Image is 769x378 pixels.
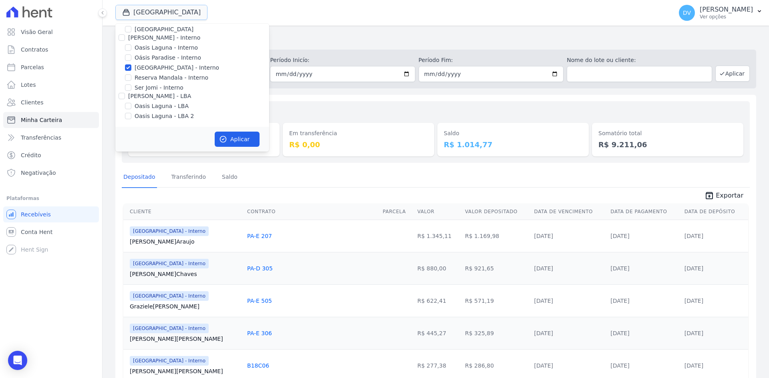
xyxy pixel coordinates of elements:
[289,139,428,150] dd: R$ 0,00
[130,270,241,278] a: [PERSON_NAME]Chaves
[683,10,691,16] span: DV
[610,265,629,272] a: [DATE]
[21,81,36,89] span: Lotes
[123,204,244,220] th: Cliente
[598,139,737,150] dd: R$ 9.211,06
[534,298,553,304] a: [DATE]
[462,317,531,349] td: R$ 325,89
[244,204,379,220] th: Contrato
[6,194,96,203] div: Plataformas
[115,32,756,46] h2: Minha Carteira
[247,265,273,272] a: PA-D 305
[414,317,462,349] td: R$ 445,27
[444,139,582,150] dd: R$ 1.014,77
[21,116,62,124] span: Minha Carteira
[534,265,553,272] a: [DATE]
[462,284,531,317] td: R$ 571,19
[419,56,564,64] label: Período Fim:
[128,93,191,99] label: [PERSON_NAME] - LBA
[462,204,531,220] th: Valor Depositado
[684,233,703,239] a: [DATE]
[135,112,194,120] label: Oasis Laguna - LBA 2
[610,330,629,336] a: [DATE]
[130,259,209,268] span: [GEOGRAPHIC_DATA] - Interno
[21,63,44,71] span: Parcelas
[698,191,750,202] a: unarchive Exportar
[115,5,207,20] button: [GEOGRAPHIC_DATA]
[684,330,703,336] a: [DATE]
[3,112,99,128] a: Minha Carteira
[130,356,209,366] span: [GEOGRAPHIC_DATA] - Interno
[610,233,629,239] a: [DATE]
[21,228,52,236] span: Conta Hent
[414,204,462,220] th: Valor
[130,367,241,375] a: [PERSON_NAME][PERSON_NAME]
[462,220,531,252] td: R$ 1.169,98
[607,204,681,220] th: Data de Pagamento
[135,74,208,82] label: Reserva Mandala - Interno
[3,224,99,240] a: Conta Hent
[705,191,714,200] i: unarchive
[135,54,201,62] label: Oásis Paradise - Interno
[379,204,414,220] th: Parcela
[247,233,272,239] a: PA-E 207
[247,362,269,369] a: B18C06
[684,362,703,369] a: [DATE]
[700,14,753,20] p: Ver opções
[3,206,99,222] a: Recebíveis
[289,129,428,138] dt: Em transferência
[534,362,553,369] a: [DATE]
[130,238,241,246] a: [PERSON_NAME]Araujo
[130,291,209,301] span: [GEOGRAPHIC_DATA] - Interno
[21,98,43,106] span: Clientes
[610,298,629,304] a: [DATE]
[414,252,462,284] td: R$ 880,00
[8,351,27,370] div: Open Intercom Messenger
[3,147,99,163] a: Crédito
[684,298,703,304] a: [DATE]
[215,132,260,147] button: Aplicar
[3,42,99,58] a: Contratos
[3,24,99,40] a: Visão Geral
[716,191,743,200] span: Exportar
[21,46,48,54] span: Contratos
[3,77,99,93] a: Lotes
[3,130,99,146] a: Transferências
[130,226,209,236] span: [GEOGRAPHIC_DATA] - Interno
[531,204,608,220] th: Data de Vencimento
[715,66,750,82] button: Aplicar
[135,84,183,92] label: Ser Jomi - Interno
[135,102,189,110] label: Oasis Laguna - LBA
[462,252,531,284] td: R$ 921,65
[444,129,582,138] dt: Saldo
[21,134,61,142] span: Transferências
[128,34,200,41] label: [PERSON_NAME] - Interno
[21,210,51,218] span: Recebíveis
[598,129,737,138] dt: Somatório total
[122,167,157,188] a: Depositado
[684,265,703,272] a: [DATE]
[270,56,415,64] label: Período Inicío:
[414,284,462,317] td: R$ 622,41
[610,362,629,369] a: [DATE]
[21,151,41,159] span: Crédito
[681,204,748,220] th: Data de Depósito
[130,335,241,343] a: [PERSON_NAME][PERSON_NAME]
[3,165,99,181] a: Negativação
[220,167,239,188] a: Saldo
[135,44,198,52] label: Oasis Laguna - Interno
[130,324,209,333] span: [GEOGRAPHIC_DATA] - Interno
[21,28,53,36] span: Visão Geral
[672,2,769,24] button: DV [PERSON_NAME] Ver opções
[534,233,553,239] a: [DATE]
[135,25,193,34] label: [GEOGRAPHIC_DATA]
[534,330,553,336] a: [DATE]
[247,298,272,304] a: PA-E 505
[135,64,219,72] label: [GEOGRAPHIC_DATA] - Interno
[247,330,272,336] a: PA-E 306
[700,6,753,14] p: [PERSON_NAME]
[567,56,712,64] label: Nome do lote ou cliente:
[21,169,56,177] span: Negativação
[170,167,208,188] a: Transferindo
[3,94,99,110] a: Clientes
